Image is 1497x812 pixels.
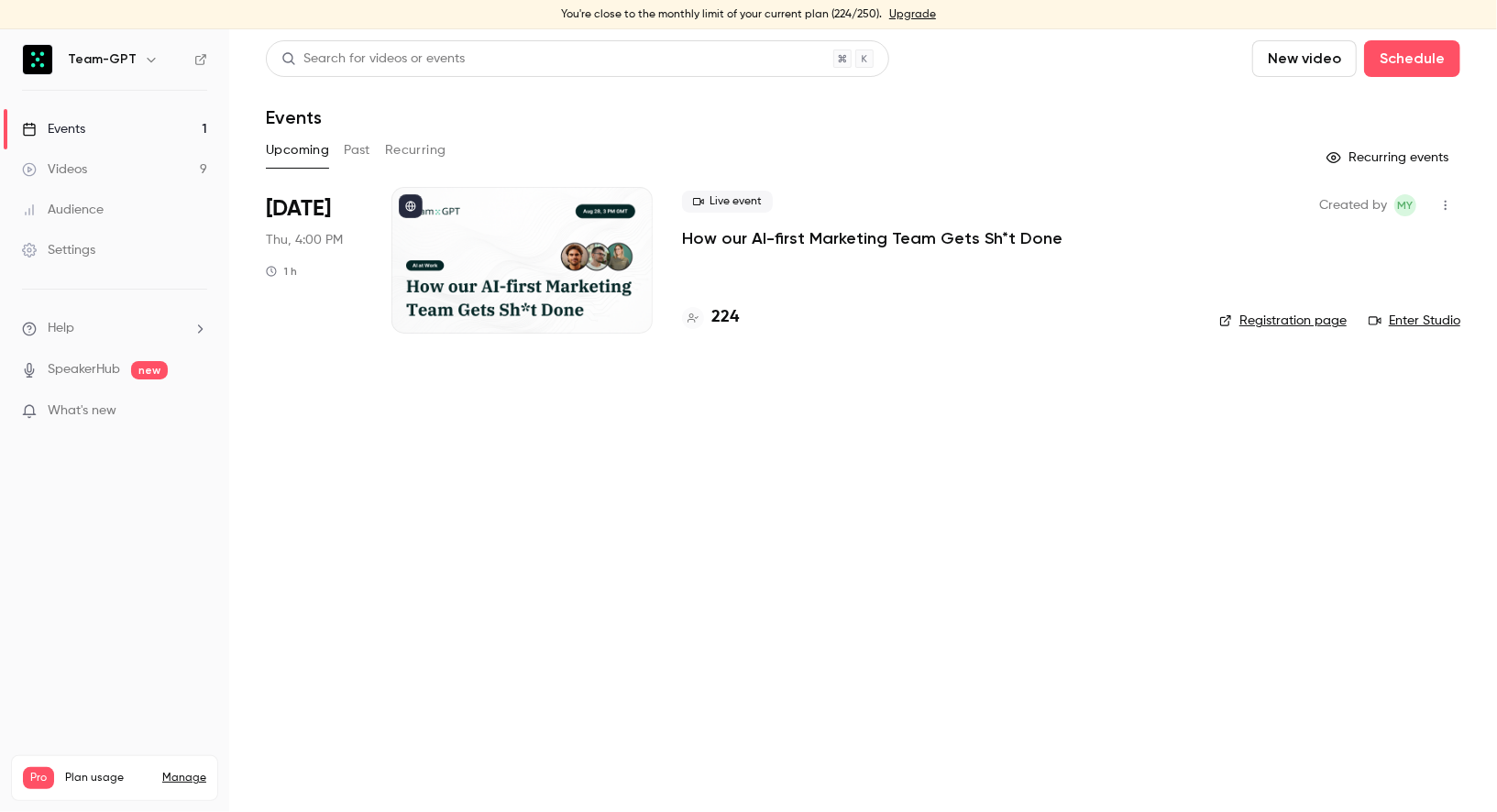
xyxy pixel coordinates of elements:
[23,767,54,789] span: Pro
[1398,194,1414,216] span: MY
[22,319,207,338] li: help-dropdown-opener
[266,136,329,165] button: Upcoming
[682,227,1062,249] a: How our AI-first Marketing Team Gets Sh*t Done
[131,361,168,379] span: new
[1364,40,1460,77] button: Schedule
[1219,312,1347,330] a: Registration page
[23,45,52,74] img: Team-GPT
[22,201,104,219] div: Audience
[682,305,739,330] a: 224
[266,106,322,128] h1: Events
[22,160,87,179] div: Videos
[1319,194,1387,216] span: Created by
[1318,143,1460,172] button: Recurring events
[1252,40,1357,77] button: New video
[65,771,151,785] span: Plan usage
[1394,194,1416,216] span: Martin Yochev
[266,194,331,224] span: [DATE]
[68,50,137,69] h6: Team-GPT
[22,241,95,259] div: Settings
[48,401,116,421] span: What's new
[266,264,297,279] div: 1 h
[1369,312,1460,330] a: Enter Studio
[266,187,362,334] div: Aug 28 Thu, 6:00 PM (Europe/Sofia)
[22,120,85,138] div: Events
[385,136,446,165] button: Recurring
[711,305,739,330] h4: 224
[281,49,465,69] div: Search for videos or events
[48,319,74,338] span: Help
[266,231,343,249] span: Thu, 4:00 PM
[48,360,120,379] a: SpeakerHub
[344,136,370,165] button: Past
[889,7,936,22] a: Upgrade
[682,191,773,213] span: Live event
[162,771,206,785] a: Manage
[185,403,207,420] iframe: Noticeable Trigger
